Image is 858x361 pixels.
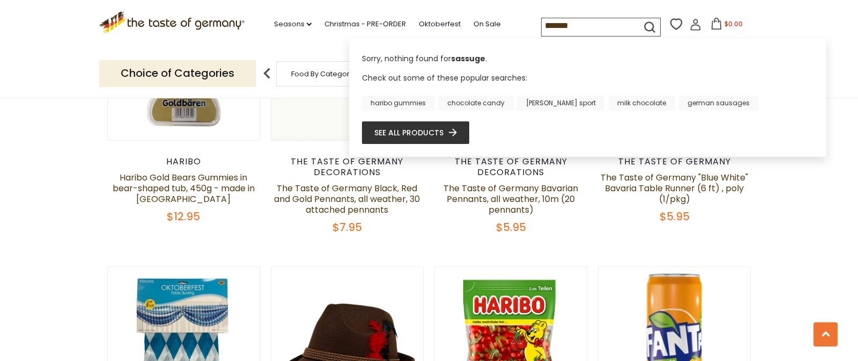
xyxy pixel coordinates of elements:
[374,127,457,139] a: See all products
[113,171,255,205] a: Haribo Gold Bears Gummies in bear-shaped tub, 450g - made in [GEOGRAPHIC_DATA]
[362,96,434,111] a: haribo gummies
[439,96,513,111] a: chocolate candy
[274,182,420,216] a: The Taste of Germany Black, Red and Gold Pennants, all weather, 30 attached pennants
[362,72,813,110] div: Check out some of these popular searches:
[443,182,578,216] a: The Taste of Germany Bavarian Pennants, all weather, 10m (20 pennants)
[451,53,485,64] b: sassuge
[704,18,749,34] button: $0.00
[724,19,743,28] span: $0.00
[660,209,690,224] span: $5.95
[496,220,526,235] span: $5.95
[474,18,501,30] a: On Sale
[598,156,751,167] div: The Taste of Germany
[291,70,353,78] a: Food By Category
[517,96,604,111] a: [PERSON_NAME] sport
[609,96,675,111] a: milk chocolate
[601,171,748,205] a: The Taste of Germany "Blue White" Bavaria Table Runner (6 ft) , poly (1/pkg)
[324,18,406,30] a: Christmas - PRE-ORDER
[434,156,587,178] div: The Taste of Germany Decorations
[349,39,826,156] div: Instant Search Results
[679,96,758,111] a: german sausages
[362,53,813,72] div: Sorry, nothing found for .
[274,18,312,30] a: Seasons
[271,156,424,178] div: The Taste of Germany Decorations
[107,156,260,167] div: Haribo
[167,209,200,224] span: $12.95
[256,63,278,84] img: previous arrow
[99,60,256,86] p: Choice of Categories
[332,220,362,235] span: $7.95
[419,18,461,30] a: Oktoberfest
